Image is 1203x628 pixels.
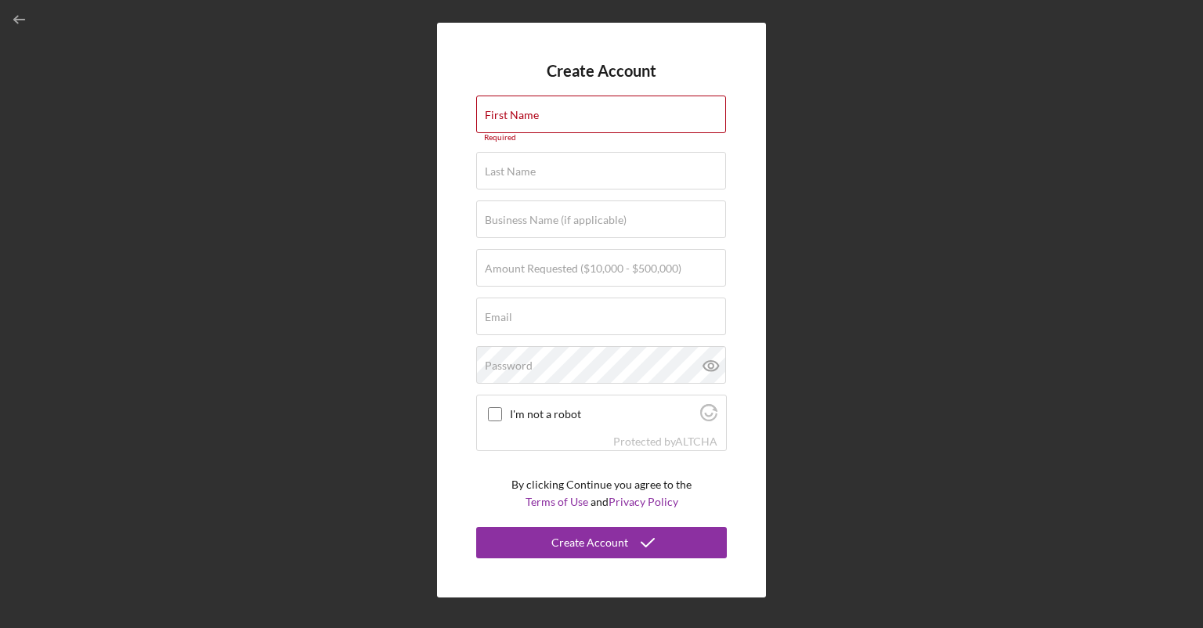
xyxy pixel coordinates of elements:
a: Visit Altcha.org [700,410,717,424]
label: Amount Requested ($10,000 - $500,000) [485,262,681,275]
div: Required [476,133,727,143]
label: First Name [485,109,539,121]
label: I'm not a robot [510,408,695,420]
label: Password [485,359,533,372]
label: Email [485,311,512,323]
a: Privacy Policy [609,495,678,508]
a: Visit Altcha.org [675,435,717,448]
label: Last Name [485,165,536,178]
label: Business Name (if applicable) [485,214,627,226]
button: Create Account [476,527,727,558]
h4: Create Account [547,62,656,80]
div: Create Account [551,527,628,558]
p: By clicking Continue you agree to the and [511,476,692,511]
a: Terms of Use [526,495,588,508]
div: Protected by [613,435,717,448]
